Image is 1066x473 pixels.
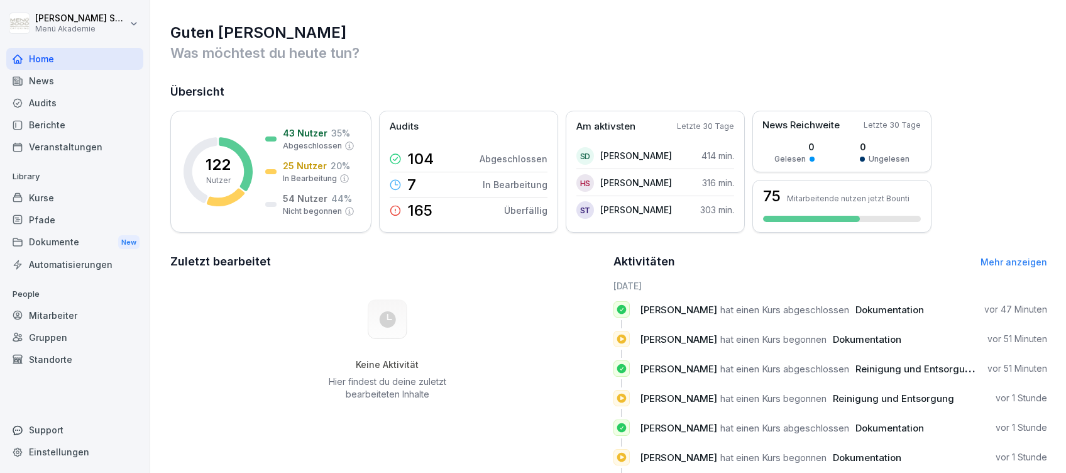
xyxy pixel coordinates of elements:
a: Home [6,48,143,70]
h3: 75 [763,189,781,204]
p: vor 1 Stunde [996,421,1047,434]
p: 54 Nutzer [283,192,327,205]
span: [PERSON_NAME] [640,363,717,375]
p: vor 51 Minuten [987,362,1047,375]
p: 43 Nutzer [283,126,327,140]
p: [PERSON_NAME] [600,176,672,189]
div: HS [576,174,594,192]
span: [PERSON_NAME] [640,304,717,316]
p: vor 51 Minuten [987,333,1047,345]
span: Dokumentation [833,452,901,464]
p: 0 [774,140,815,153]
a: Berichte [6,114,143,136]
p: Mitarbeitende nutzen jetzt Bounti [787,194,909,203]
p: 35 % [331,126,350,140]
p: Abgeschlossen [480,152,547,165]
div: ST [576,201,594,219]
span: [PERSON_NAME] [640,422,717,434]
a: Pfade [6,209,143,231]
a: Gruppen [6,326,143,348]
p: 122 [206,157,231,172]
a: Einstellungen [6,441,143,463]
span: hat einen Kurs abgeschlossen [720,304,849,316]
p: 44 % [331,192,352,205]
p: People [6,284,143,304]
span: Reinigung und Entsorgung [833,392,954,404]
span: hat einen Kurs abgeschlossen [720,363,849,375]
a: DokumenteNew [6,231,143,254]
p: 7 [407,177,416,192]
span: [PERSON_NAME] [640,392,717,404]
p: Gelesen [774,153,806,165]
span: Dokumentation [855,304,924,316]
p: Überfällig [504,204,547,217]
h2: Übersicht [170,83,1047,101]
p: 414 min. [701,149,734,162]
p: In Bearbeitung [283,173,337,184]
p: 104 [407,152,434,167]
span: hat einen Kurs begonnen [720,392,827,404]
div: New [118,235,140,250]
p: Menü Akademie [35,25,127,33]
p: vor 47 Minuten [984,303,1047,316]
h6: [DATE] [613,279,1048,292]
p: Ungelesen [869,153,909,165]
span: [PERSON_NAME] [640,333,717,345]
p: vor 1 Stunde [996,451,1047,464]
p: 25 Nutzer [283,159,327,172]
span: hat einen Kurs abgeschlossen [720,422,849,434]
a: Kurse [6,187,143,209]
h5: Keine Aktivität [324,359,451,370]
span: hat einen Kurs begonnen [720,333,827,345]
p: vor 1 Stunde [996,392,1047,404]
p: 165 [407,203,432,218]
p: In Bearbeitung [483,178,547,191]
p: Was möchtest du heute tun? [170,43,1047,63]
h2: Zuletzt bearbeitet [170,253,605,270]
a: Mehr anzeigen [981,257,1047,267]
p: Library [6,167,143,187]
p: Abgeschlossen [283,140,342,152]
span: Dokumentation [855,422,924,434]
p: [PERSON_NAME] [600,203,672,216]
a: Mitarbeiter [6,304,143,326]
p: 0 [860,140,909,153]
p: Nutzer [206,175,231,186]
span: [PERSON_NAME] [640,452,717,464]
p: Nicht begonnen [283,206,342,217]
a: Standorte [6,348,143,370]
p: Hier findest du deine zuletzt bearbeiteten Inhalte [324,376,451,401]
p: News Reichweite [762,118,840,133]
a: Veranstaltungen [6,136,143,158]
span: Reinigung und Entsorgung [855,363,977,375]
p: Am aktivsten [576,120,635,134]
a: Audits [6,92,143,114]
span: hat einen Kurs begonnen [720,452,827,464]
p: Letzte 30 Tage [864,120,921,131]
div: Support [6,419,143,441]
p: 20 % [331,159,350,172]
div: SD [576,147,594,165]
div: Dokumente [6,231,143,254]
span: Dokumentation [833,333,901,345]
p: [PERSON_NAME] [600,149,672,162]
p: Letzte 30 Tage [677,121,734,132]
h1: Guten [PERSON_NAME] [170,23,1047,43]
p: 316 min. [702,176,734,189]
p: 303 min. [700,203,734,216]
h2: Aktivitäten [613,253,675,270]
a: Automatisierungen [6,253,143,275]
a: News [6,70,143,92]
